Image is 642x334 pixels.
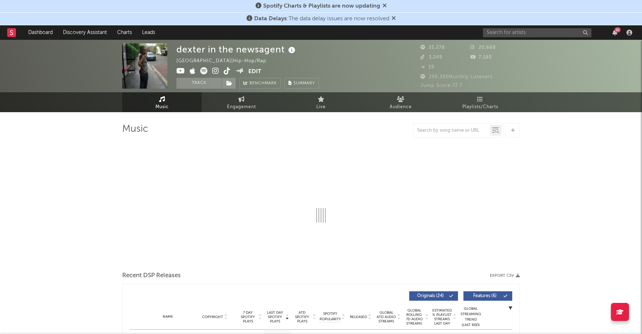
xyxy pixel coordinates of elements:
span: Summary [294,81,315,85]
span: Features ( 6 ) [468,294,501,298]
span: Global ATD Audio Streams [376,310,396,324]
span: Audience [390,103,412,111]
a: Discovery Assistant [58,25,112,40]
input: Search by song name or URL [414,128,490,134]
div: [GEOGRAPHIC_DATA] | Hip-Hop/Rap [176,57,275,65]
span: Dismiss [382,3,387,9]
button: Features(6) [463,291,512,301]
button: Track [176,78,222,89]
div: 91 [615,27,621,33]
button: Edit [248,67,261,76]
span: Dismiss [391,16,396,22]
span: 7 Day Spotify Plays [238,310,257,324]
span: Spotify Charts & Playlists are now updating [263,3,380,9]
span: Last Day Spotify Plays [265,310,284,324]
div: dexter in the newsagent [176,43,297,55]
span: Originals ( 24 ) [414,294,447,298]
button: Originals(24) [409,291,458,301]
input: Search for artists [483,28,591,37]
a: Playlists/Charts [440,92,520,112]
span: Music [155,103,169,111]
span: Jump Score: 72.7 [420,83,462,88]
button: 91 [612,30,617,35]
span: Engagement [227,103,256,111]
span: 7,180 [470,55,492,60]
div: Global Streaming Trend (Last 60D) [460,306,482,328]
span: Copyright [202,315,223,319]
span: ATD Spotify Plays [292,310,312,324]
div: Name [144,314,192,320]
span: 25,278 [420,45,445,50]
span: 20,668 [470,45,496,50]
span: : The data delay issues are now resolved [254,16,389,22]
span: Released [350,315,367,319]
span: Playlists/Charts [462,103,498,111]
a: Engagement [202,92,281,112]
span: Data Delays [254,16,287,22]
span: Spotify Popularity [320,311,341,322]
a: Charts [112,25,137,40]
button: Export CSV [490,274,520,278]
span: Live [316,103,326,111]
span: 3,249 [420,55,442,60]
button: Summary [284,78,319,89]
a: Benchmark [239,78,281,89]
a: Live [281,92,361,112]
a: Audience [361,92,440,112]
span: Global Rolling 7D Audio Streams [404,308,424,326]
span: Recent DSP Releases [122,271,181,280]
a: Dashboard [23,25,58,40]
span: 298,395 Monthly Listeners [420,75,493,79]
a: Leads [137,25,160,40]
span: Estimated % Playlist Streams Last Day [432,308,452,326]
span: Benchmark [249,79,277,88]
span: 19 [420,65,435,69]
a: Music [122,92,202,112]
